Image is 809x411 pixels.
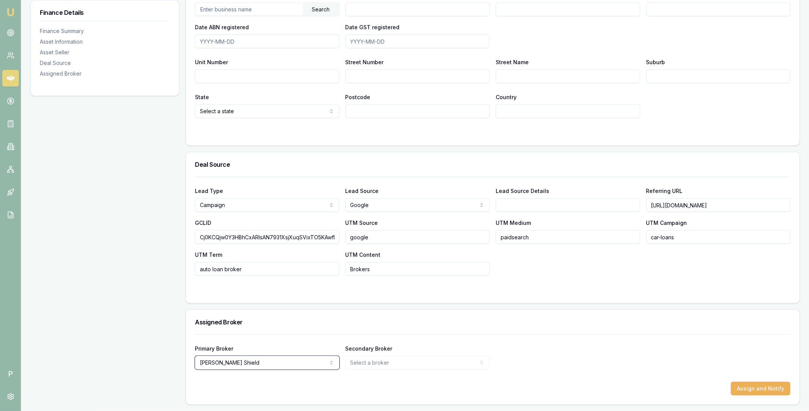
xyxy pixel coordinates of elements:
[195,59,228,65] label: Unit Number
[646,188,683,194] label: Referring URL
[40,27,170,35] div: Finance Summary
[346,188,379,194] label: Lead Source
[195,3,303,15] input: Enter business name
[346,24,400,30] label: Date GST registered
[195,220,211,226] label: GCLID
[346,59,384,65] label: Street Number
[496,94,517,100] label: Country
[346,220,378,226] label: UTM Source
[40,59,170,67] div: Deal Source
[195,345,233,352] label: Primary Broker
[731,382,790,395] button: Assign and Notify
[496,220,531,226] label: UTM Medium
[496,59,529,65] label: Street Name
[40,49,170,56] div: Asset Seller
[195,24,249,30] label: Date ABN registered
[2,365,19,382] span: P
[195,35,339,48] input: YYYY-MM-DD
[40,38,170,46] div: Asset Information
[496,188,549,194] label: Lead Source Details
[303,3,339,16] div: Search
[646,220,687,226] label: UTM Campaign
[346,251,381,258] label: UTM Content
[6,8,15,17] img: emu-icon-u.png
[195,94,209,100] label: State
[195,251,222,258] label: UTM Term
[346,35,490,48] input: YYYY-MM-DD
[346,345,393,352] label: Secondary Broker
[195,161,790,168] h3: Deal Source
[195,188,223,194] label: Lead Type
[195,319,790,325] h3: Assigned Broker
[40,9,170,16] h3: Finance Details
[346,94,371,100] label: Postcode
[646,59,665,65] label: Suburb
[40,70,170,77] div: Assigned Broker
